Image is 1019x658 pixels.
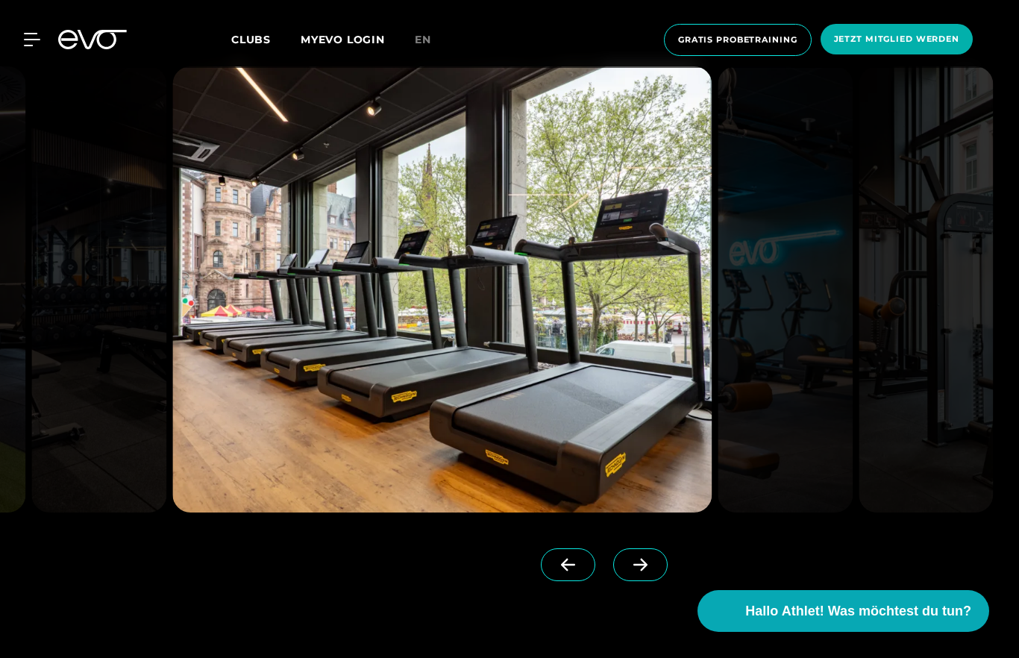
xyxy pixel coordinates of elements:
button: Hallo Athlet! Was möchtest du tun? [697,590,989,632]
a: en [415,31,449,48]
a: Clubs [231,32,301,46]
img: evofitness [718,66,853,513]
img: evofitness [31,66,166,513]
span: Gratis Probetraining [678,34,797,46]
img: evofitness [859,66,994,513]
span: en [415,33,431,46]
a: MYEVO LOGIN [301,33,385,46]
a: Gratis Probetraining [659,24,816,56]
span: Jetzt Mitglied werden [834,33,959,46]
span: Hallo Athlet! Was möchtest du tun? [745,601,971,621]
a: Jetzt Mitglied werden [816,24,977,56]
img: evofitness [172,66,712,513]
span: Clubs [231,33,271,46]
